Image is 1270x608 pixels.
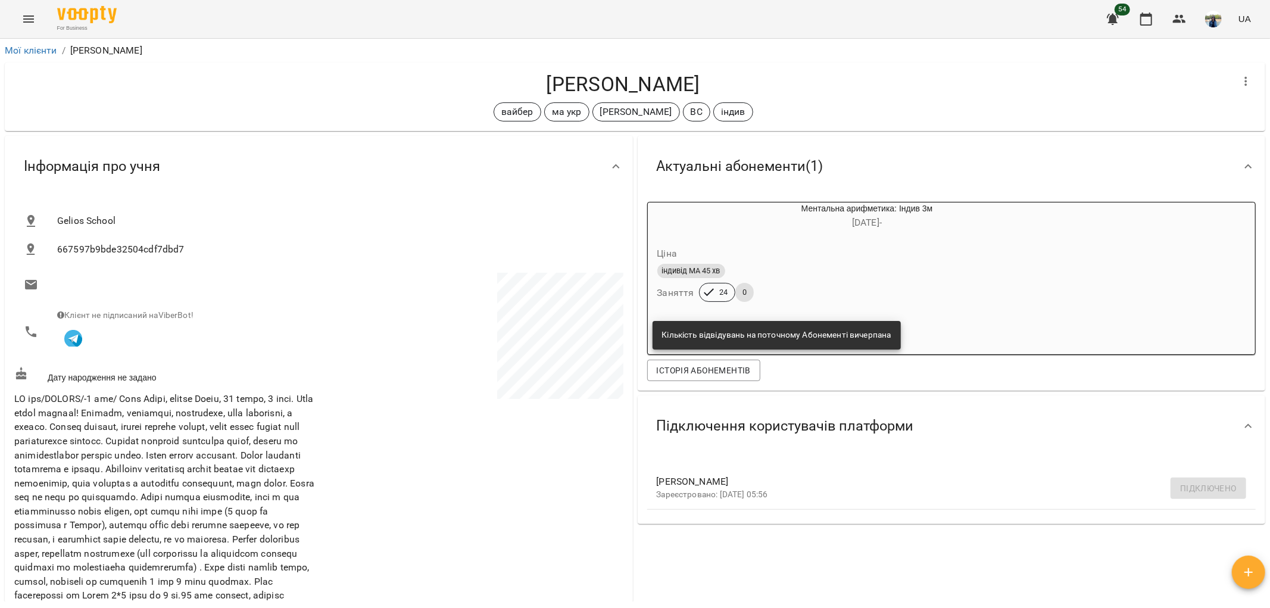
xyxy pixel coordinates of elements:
button: Історія абонементів [647,360,760,381]
nav: breadcrumb [5,43,1265,58]
div: [PERSON_NAME] [592,102,680,121]
p: індив [721,105,745,119]
span: For Business [57,24,117,32]
p: ВС [691,105,703,119]
span: Інформація про учня [24,157,160,176]
span: Історія абонементів [657,363,751,378]
button: Ментальна арифметика: Індив 3м[DATE]- Цінаіндивід МА 45 хвЗаняття240 [648,202,1029,316]
p: [PERSON_NAME] [70,43,142,58]
span: індивід МА 45 хв [657,266,725,276]
h6: Ціна [657,245,678,262]
p: Зареєстровано: [DATE] 05:56 [657,489,1228,501]
div: ма укр [544,102,589,121]
p: [PERSON_NAME] [600,105,672,119]
a: Мої клієнти [5,45,57,56]
div: Ментальна арифметика: Індив 3м [648,202,705,231]
span: [PERSON_NAME] [657,475,1228,489]
div: вайбер [494,102,541,121]
span: Gelios School [57,214,614,228]
img: 79bf113477beb734b35379532aeced2e.jpg [1205,11,1222,27]
span: Підключення користувачів платформи [657,417,914,435]
span: 0 [735,287,754,298]
p: вайбер [501,105,533,119]
div: Дату народження не задано [12,364,319,386]
span: [DATE] - [852,217,882,228]
div: Інформація про учня [5,136,633,197]
button: Menu [14,5,43,33]
span: 24 [712,287,735,298]
span: 54 [1115,4,1130,15]
div: індив [713,102,753,121]
p: ма укр [552,105,582,119]
button: Клієнт підписаний на VooptyBot [57,322,89,354]
div: Підключення користувачів платформи [638,395,1266,457]
div: Актуальні абонементи(1) [638,136,1266,197]
img: Telegram [64,330,82,348]
div: ВС [683,102,710,121]
span: 667597b9bde32504cdf7dbd7 [57,242,614,257]
img: Voopty Logo [57,6,117,23]
button: UA [1234,8,1256,30]
span: UA [1238,13,1251,25]
li: / [62,43,65,58]
h6: Заняття [657,285,694,301]
span: Актуальні абонементи ( 1 ) [657,157,823,176]
div: Ментальна арифметика: Індив 3м [705,202,1029,231]
h4: [PERSON_NAME] [14,72,1232,96]
div: Кількість відвідувань на поточному Абонементі вичерпана [662,325,891,346]
span: Клієнт не підписаний на ViberBot! [57,310,194,320]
